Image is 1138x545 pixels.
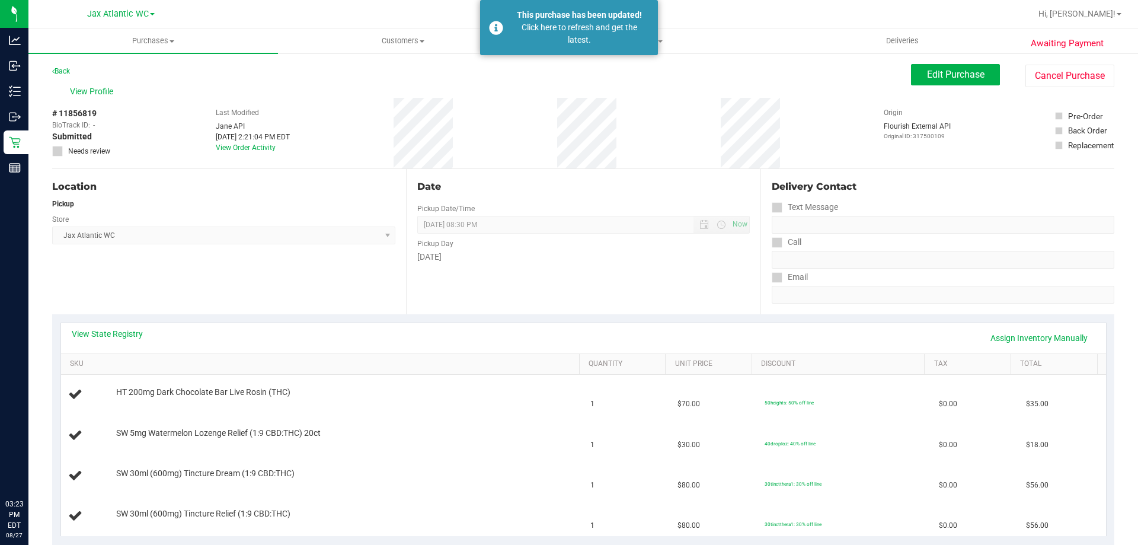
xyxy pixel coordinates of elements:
button: Cancel Purchase [1025,65,1114,87]
span: Awaiting Payment [1031,37,1104,50]
span: $0.00 [939,520,957,531]
span: Edit Purchase [927,69,984,80]
span: SW 30ml (600mg) Tincture Dream (1:9 CBD:THC) [116,468,295,479]
a: Unit Price [675,359,747,369]
div: [DATE] [417,251,749,263]
span: BioTrack ID: [52,120,90,130]
inline-svg: Analytics [9,34,21,46]
span: - [93,120,95,130]
strong: Pickup [52,200,74,208]
a: SKU [70,359,574,369]
label: Origin [884,107,903,118]
p: 03:23 PM EDT [5,499,23,531]
span: # 11856819 [52,107,97,120]
span: $0.00 [939,439,957,451]
span: Submitted [52,130,92,143]
span: SW 30ml (600mg) Tincture Relief (1:9 CBD:THC) [116,508,290,519]
a: View Order Activity [216,144,276,152]
iframe: Resource center [12,450,47,486]
a: Assign Inventory Manually [983,328,1095,348]
span: 1 [590,520,594,531]
div: [DATE] 2:21:04 PM EDT [216,132,290,142]
div: Replacement [1068,139,1114,151]
span: SW 5mg Watermelon Lozenge Relief (1:9 CBD:THC) 20ct [116,428,321,439]
a: Quantity [589,359,661,369]
span: Customers [279,36,527,46]
a: Tax [934,359,1006,369]
inline-svg: Outbound [9,111,21,123]
a: Customers [278,28,528,53]
span: Purchases [28,36,278,46]
div: Jane API [216,121,290,132]
label: Pickup Day [417,238,453,249]
inline-svg: Inventory [9,85,21,97]
div: Back Order [1068,125,1107,136]
inline-svg: Reports [9,162,21,174]
span: 30tinctthera1: 30% off line [765,521,821,527]
a: Back [52,67,70,75]
span: Jax Atlantic WC [87,9,149,19]
span: HT 200mg Dark Chocolate Bar Live Rosin (THC) [116,387,290,398]
label: Email [772,269,808,286]
span: $0.00 [939,480,957,491]
a: Deliveries [778,28,1027,53]
label: Store [52,214,69,225]
p: 08/27 [5,531,23,540]
label: Text Message [772,199,838,216]
span: 30tinctthera1: 30% off line [765,481,821,487]
label: Call [772,234,801,251]
span: $70.00 [677,399,700,410]
span: 1 [590,399,594,410]
inline-svg: Retail [9,136,21,148]
span: $56.00 [1026,480,1049,491]
span: $35.00 [1026,399,1049,410]
span: 50heights: 50% off line [765,400,814,406]
span: 40droploz: 40% off line [765,441,816,447]
div: Pre-Order [1068,110,1103,122]
span: $18.00 [1026,439,1049,451]
span: 1 [590,480,594,491]
a: View State Registry [72,328,143,340]
span: Hi, [PERSON_NAME]! [1038,9,1115,18]
div: Location [52,180,395,194]
span: $80.00 [677,520,700,531]
span: $56.00 [1026,520,1049,531]
input: Format: (999) 999-9999 [772,216,1114,234]
div: Delivery Contact [772,180,1114,194]
a: Discount [761,359,920,369]
span: 1 [590,439,594,451]
span: $30.00 [677,439,700,451]
span: Needs review [68,146,110,157]
label: Last Modified [216,107,259,118]
label: Pickup Date/Time [417,203,475,214]
div: Flourish External API [884,121,951,141]
div: Click here to refresh and get the latest. [510,21,649,46]
div: Date [417,180,749,194]
div: This purchase has been updated! [510,9,649,21]
a: Purchases [28,28,278,53]
p: Original ID: 317500109 [884,132,951,141]
a: Total [1020,359,1092,369]
button: Edit Purchase [911,64,1000,85]
span: $0.00 [939,399,957,410]
input: Format: (999) 999-9999 [772,251,1114,269]
inline-svg: Inbound [9,60,21,72]
span: View Profile [70,85,117,98]
span: Deliveries [870,36,935,46]
span: $80.00 [677,480,700,491]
